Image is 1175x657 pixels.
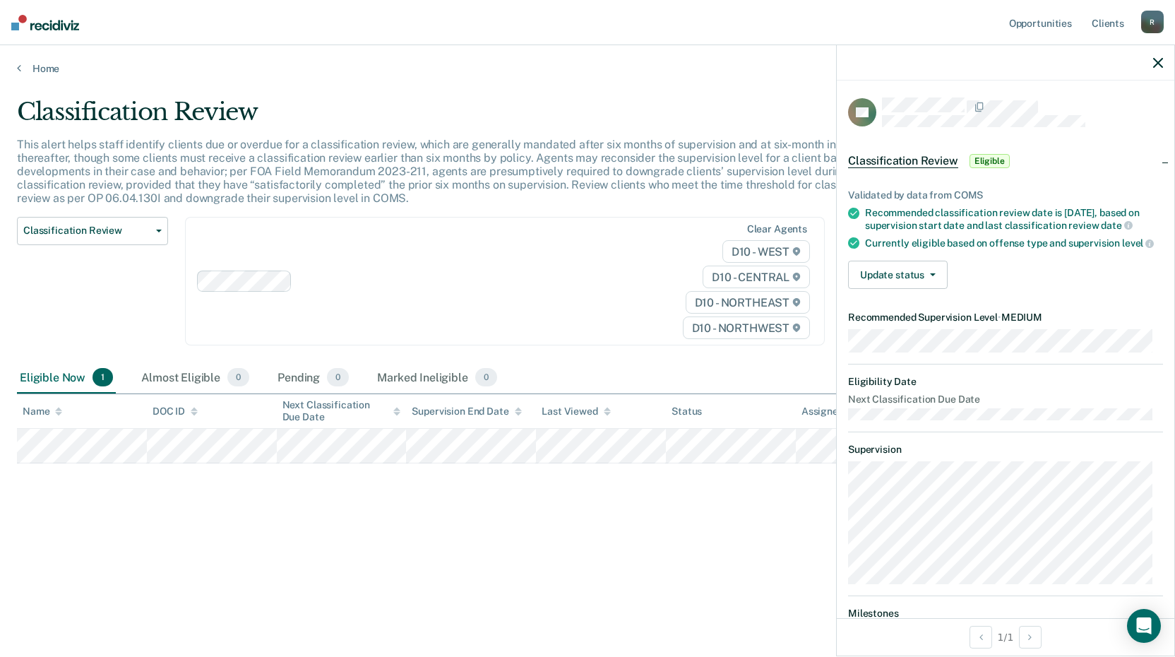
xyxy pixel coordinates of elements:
[970,626,992,649] button: Previous Opportunity
[848,393,1163,406] dt: Next Classification Due Date
[1019,626,1042,649] button: Next Opportunity
[23,406,62,418] div: Name
[683,316,810,339] span: D10 - NORTHWEST
[93,368,113,386] span: 1
[17,97,898,138] div: Classification Review
[1101,220,1132,231] span: date
[542,406,610,418] div: Last Viewed
[475,368,497,386] span: 0
[848,444,1163,456] dt: Supervision
[17,362,116,393] div: Eligible Now
[837,138,1174,184] div: Classification ReviewEligible
[848,154,958,168] span: Classification Review
[1141,11,1164,33] div: R
[672,406,702,418] div: Status
[282,399,401,423] div: Next Classification Due Date
[722,240,810,263] span: D10 - WEST
[837,618,1174,656] div: 1 / 1
[865,207,1163,231] div: Recommended classification review date is [DATE], based on supervision start date and last classi...
[848,608,1163,620] dt: Milestones
[848,376,1163,388] dt: Eligibility Date
[848,312,1163,324] dt: Recommended Supervision Level MEDIUM
[327,368,349,386] span: 0
[998,312,1001,323] span: •
[17,62,1158,75] a: Home
[23,225,150,237] span: Classification Review
[11,15,79,30] img: Recidiviz
[970,154,1010,168] span: Eligible
[227,368,249,386] span: 0
[374,362,500,393] div: Marked Ineligible
[801,406,868,418] div: Assigned to
[412,406,521,418] div: Supervision End Date
[848,261,948,289] button: Update status
[747,223,807,235] div: Clear agents
[1122,237,1154,249] span: level
[17,138,883,206] p: This alert helps staff identify clients due or overdue for a classification review, which are gen...
[703,266,810,288] span: D10 - CENTRAL
[153,406,198,418] div: DOC ID
[275,362,352,393] div: Pending
[865,237,1163,249] div: Currently eligible based on offense type and supervision
[686,291,810,314] span: D10 - NORTHEAST
[138,362,252,393] div: Almost Eligible
[1127,609,1161,643] div: Open Intercom Messenger
[848,189,1163,201] div: Validated by data from COMS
